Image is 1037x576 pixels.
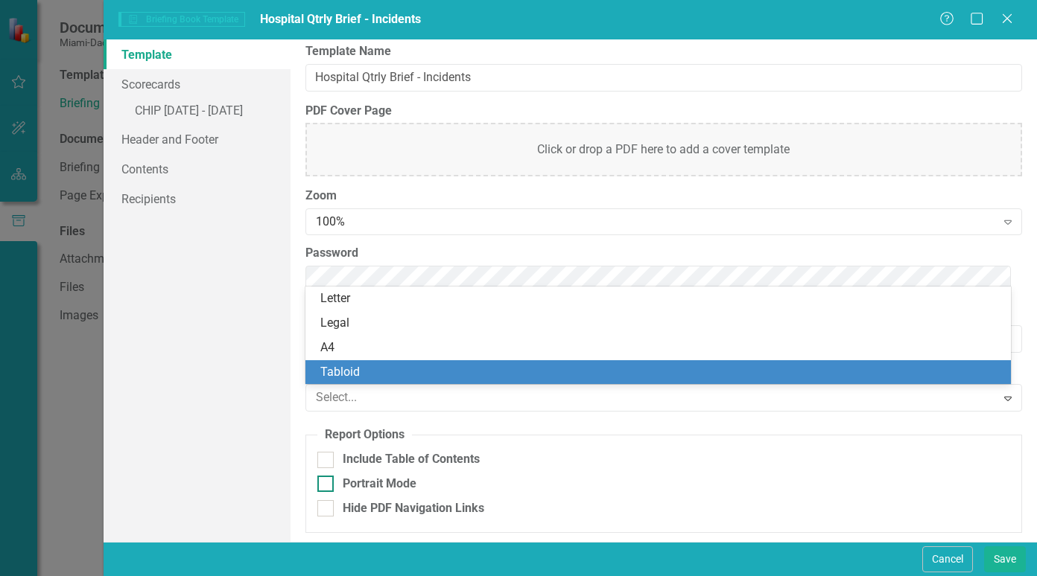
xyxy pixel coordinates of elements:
[104,124,291,154] a: Header and Footer
[922,546,973,572] button: Cancel
[317,426,412,444] legend: Report Options
[118,12,244,27] span: Briefing Book Template
[104,99,291,125] a: CHIP [DATE] - [DATE]
[320,290,1002,307] div: Letter
[320,339,1002,356] div: A4
[305,43,1022,60] label: Template Name
[343,451,480,468] div: Include Table of Contents
[260,12,421,26] span: Hospital Qtrly Brief - Incidents
[320,364,1002,381] div: Tabloid
[104,69,291,99] a: Scorecards
[320,315,1002,332] div: Legal
[343,500,484,517] div: Hide PDF Navigation Links
[316,214,996,231] div: 100%
[305,188,1022,205] label: Zoom
[104,39,291,69] a: Template
[104,184,291,214] a: Recipients
[343,476,416,493] div: Portrait Mode
[305,245,1022,262] label: Password
[104,154,291,184] a: Contents
[984,546,1026,572] button: Save
[305,103,1022,120] label: PDF Cover Page
[305,123,1022,176] div: Click or drop a PDF here to add a cover template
